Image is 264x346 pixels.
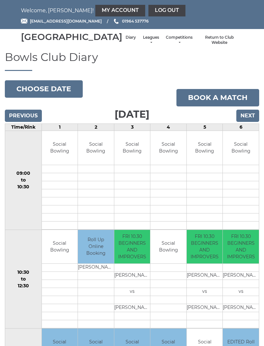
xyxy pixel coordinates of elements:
[21,18,102,24] a: Email [EMAIL_ADDRESS][DOMAIN_NAME]
[95,5,145,16] a: My Account
[187,272,223,280] td: [PERSON_NAME]
[114,230,150,264] td: FRI 10.30 BEGINNERS AND IMPROVERS
[223,272,259,280] td: [PERSON_NAME]
[114,19,118,24] img: Phone us
[78,264,114,272] td: [PERSON_NAME]
[187,288,223,296] td: vs
[5,51,259,71] h1: Bowls Club Diary
[223,230,259,264] td: FRI 10.30 BEGINNERS AND IMPROVERS
[114,288,150,296] td: vs
[187,131,223,165] td: Social Bowling
[150,230,186,264] td: Social Bowling
[78,131,114,165] td: Social Bowling
[122,19,149,24] span: 01964 537776
[21,32,122,42] div: [GEOGRAPHIC_DATA]
[114,124,150,131] td: 3
[5,131,42,230] td: 09:00 to 10:30
[187,230,223,264] td: FRI 10.30 BEGINNERS AND IMPROVERS
[148,5,185,16] a: Log out
[42,131,78,165] td: Social Bowling
[166,35,193,45] a: Competitions
[114,272,150,280] td: [PERSON_NAME]
[199,35,240,45] a: Return to Club Website
[236,110,259,122] input: Next
[150,131,186,165] td: Social Bowling
[126,35,136,40] a: Diary
[114,304,150,312] td: [PERSON_NAME]
[5,110,42,122] input: Previous
[5,230,42,329] td: 10:30 to 12:30
[223,124,259,131] td: 6
[150,124,187,131] td: 4
[42,230,78,264] td: Social Bowling
[176,89,259,106] a: Book a match
[187,304,223,312] td: [PERSON_NAME]
[223,288,259,296] td: vs
[78,230,114,264] td: Roll Up Online Booking
[113,18,149,24] a: Phone us 01964 537776
[142,35,159,45] a: Leagues
[5,124,42,131] td: Time/Rink
[42,124,78,131] td: 1
[223,131,259,165] td: Social Bowling
[114,131,150,165] td: Social Bowling
[21,5,243,16] nav: Welcome, [PERSON_NAME]!
[78,124,114,131] td: 2
[223,304,259,312] td: [PERSON_NAME]
[30,19,102,24] span: [EMAIL_ADDRESS][DOMAIN_NAME]
[5,80,83,98] button: Choose date
[21,19,27,24] img: Email
[186,124,223,131] td: 5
